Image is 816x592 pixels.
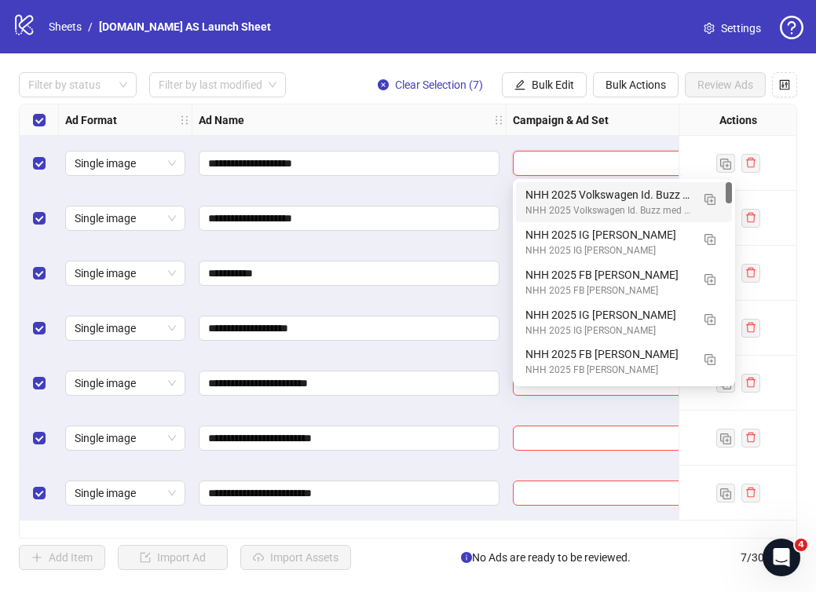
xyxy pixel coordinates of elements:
strong: Campaign & Ad Set [513,111,609,129]
button: Add Item [19,545,105,570]
span: Single image [75,206,176,230]
div: NHH 2025 IG [PERSON_NAME] [525,243,691,258]
div: Select row 6 [20,411,59,466]
div: NHH 2025 IG [PERSON_NAME] [525,323,691,338]
span: info-circle [461,552,472,563]
button: Duplicate [697,306,723,331]
img: Duplicate [704,234,715,245]
img: Duplicate [704,354,715,365]
div: NHH 2025 IG Edin Hasic [516,302,732,342]
button: Review Ads [685,72,766,97]
span: Single image [75,152,176,175]
span: holder [504,115,515,126]
span: holder [179,115,190,126]
img: Duplicate [704,274,715,285]
button: Duplicate [697,186,723,211]
button: Import Assets [240,545,351,570]
div: Select row 1 [20,136,59,191]
span: Single image [75,261,176,285]
span: No Ads are ready to be reviewed. [461,549,631,566]
button: Duplicate [716,154,735,173]
span: holder [190,115,201,126]
div: Select row 2 [20,191,59,246]
button: Bulk Edit [502,72,587,97]
div: NHH 2025 Volkswagen Id. Buzz med Kristine [525,203,691,218]
div: Select all rows [20,104,59,136]
span: 4 [795,539,807,551]
button: Clear Selection (7) [365,72,496,97]
iframe: Intercom live chat [763,539,800,576]
span: Clear Selection (7) [395,79,483,91]
li: / [88,18,93,35]
button: Configure table settings [772,72,797,97]
button: Import Ad [118,545,228,570]
img: Duplicate [704,314,715,325]
button: Duplicate [697,266,723,291]
div: NHH 2025 IG Eirik Kristiansen [516,382,732,422]
span: holder [493,115,504,126]
div: NHH 2025 FB [PERSON_NAME] [525,266,691,283]
span: setting [704,23,715,34]
div: NHH 2025 Volkswagen Id. Buzz med Kristine [525,186,691,203]
div: NHH 2025 IG Anette Olsen [516,222,732,262]
strong: Actions [719,111,757,129]
span: Single image [75,426,176,450]
span: edit [514,79,525,90]
a: [DOMAIN_NAME] AS Launch Sheet [96,18,274,35]
img: Duplicate [704,194,715,205]
div: NHH 2025 Volkswagen Id. Buzz med Kristine [516,182,732,222]
span: Bulk Actions [606,79,666,91]
span: control [779,79,790,90]
div: Select row 5 [20,356,59,411]
div: NHH 2025 FB Edin Hasic [516,342,732,382]
div: NHH 2025 IG [PERSON_NAME] [525,306,691,323]
span: Bulk Edit [532,79,574,91]
a: Sheets [46,18,85,35]
strong: Ad Name [199,111,244,129]
a: Settings [691,16,774,41]
div: Select row 3 [20,246,59,301]
div: NHH 2025 FB Anette Olsen [516,262,732,302]
span: Single image [75,371,176,395]
div: NHH 2025 FB [PERSON_NAME] [525,345,691,363]
div: NHH 2025 FB [PERSON_NAME] [525,363,691,378]
span: Single image [75,481,176,505]
button: Duplicate [697,226,723,251]
span: 7 / 300 items [741,549,797,566]
button: Duplicate [716,484,735,502]
span: Single image [75,316,176,340]
span: Settings [721,20,761,37]
span: close-circle [378,79,389,90]
div: Resize Ad Format column [188,104,192,135]
strong: Ad Format [65,111,117,129]
button: Bulk Actions [593,72,679,97]
div: NHH 2025 IG [PERSON_NAME] [525,226,691,243]
div: Select row 7 [20,466,59,521]
div: Select row 4 [20,301,59,356]
div: NHH 2025 FB [PERSON_NAME] [525,283,691,298]
div: Resize Ad Name column [502,104,506,135]
button: Duplicate [716,429,735,448]
span: question-circle [780,16,803,39]
button: Duplicate [697,345,723,371]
